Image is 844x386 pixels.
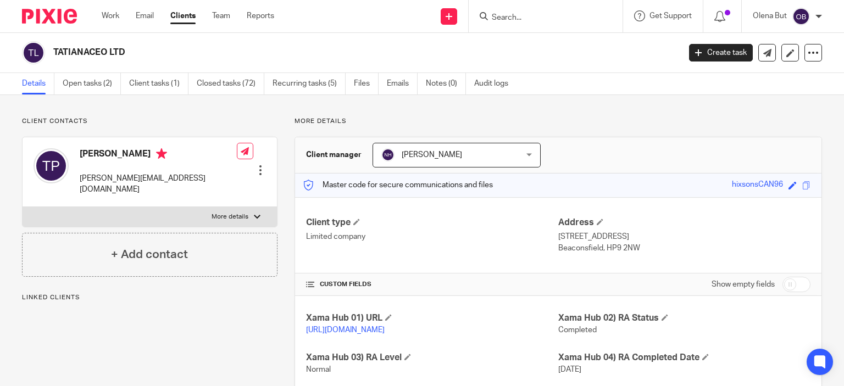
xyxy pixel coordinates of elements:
h4: Address [558,217,810,228]
h4: Xama Hub 03) RA Level [306,352,558,363]
p: More details [295,117,822,126]
a: Reports [247,10,274,21]
div: hixsonsCAN96 [732,179,783,192]
a: Open tasks (2) [63,73,121,94]
i: Primary [156,148,167,159]
h3: Client manager [306,149,362,160]
h2: TATIANACEO LTD [53,47,549,58]
a: Notes (0) [426,73,466,94]
p: [STREET_ADDRESS] [558,231,810,242]
a: Emails [387,73,418,94]
p: Client contacts [22,117,277,126]
h4: Xama Hub 04) RA Completed Date [558,352,810,363]
p: Olena But [753,10,787,21]
a: Audit logs [474,73,517,94]
h4: Xama Hub 02) RA Status [558,312,810,324]
h4: CUSTOM FIELDS [306,280,558,289]
h4: Client type [306,217,558,228]
a: Client tasks (1) [129,73,188,94]
p: Linked clients [22,293,277,302]
span: [PERSON_NAME] [402,151,462,159]
p: Beaconsfield, HP9 2NW [558,243,810,254]
span: [DATE] [558,366,581,373]
a: Recurring tasks (5) [273,73,346,94]
img: svg%3E [381,148,395,161]
span: Completed [558,326,597,334]
a: Details [22,73,54,94]
span: Normal [306,366,331,373]
a: Create task [689,44,753,61]
img: Pixie [22,9,77,24]
a: Clients [170,10,196,21]
img: svg%3E [22,41,45,64]
p: Master code for secure communications and files [303,180,493,191]
img: svg%3E [792,8,810,25]
img: svg%3E [34,148,69,183]
p: More details [212,212,248,221]
a: Email [136,10,154,21]
p: [PERSON_NAME][EMAIL_ADDRESS][DOMAIN_NAME] [80,173,237,195]
a: Team [212,10,230,21]
h4: [PERSON_NAME] [80,148,237,162]
span: Get Support [649,12,692,20]
a: Files [354,73,379,94]
a: Closed tasks (72) [197,73,264,94]
label: Show empty fields [712,279,775,290]
input: Search [491,13,590,23]
a: Work [102,10,119,21]
p: Limited company [306,231,558,242]
h4: + Add contact [111,246,188,263]
a: [URL][DOMAIN_NAME] [306,326,385,334]
h4: Xama Hub 01) URL [306,312,558,324]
